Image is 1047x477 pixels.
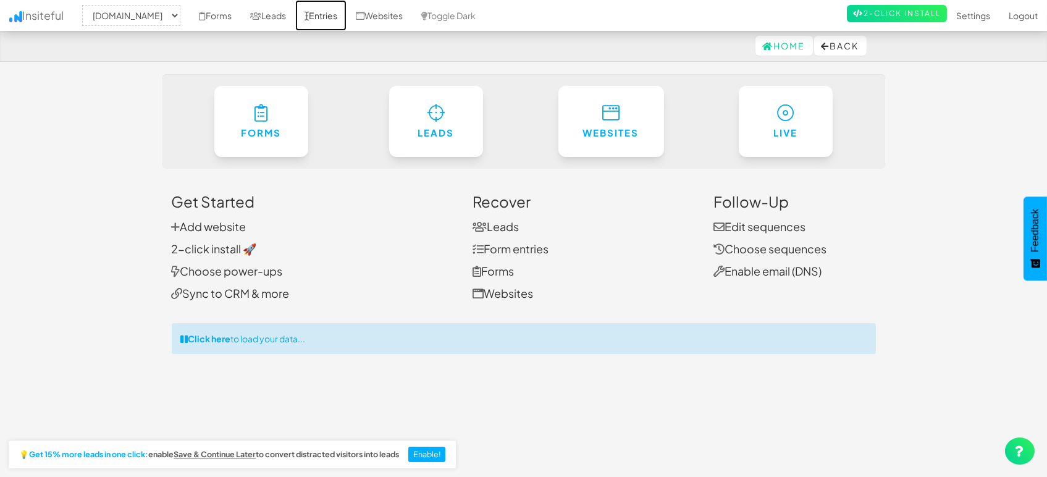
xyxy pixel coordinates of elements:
a: Websites [473,286,533,300]
a: 2-Click Install [847,5,947,22]
h3: Recover [473,193,695,209]
h3: Follow-Up [713,193,876,209]
a: Add website [172,219,246,234]
a: Save & Continue Later [174,450,256,459]
a: 2-click install 🚀 [172,242,257,256]
a: Home [755,36,813,56]
strong: Click here [188,333,231,344]
button: Enable! [408,447,446,463]
img: icon.png [9,11,22,22]
a: Choose sequences [713,242,826,256]
a: Leads [473,219,519,234]
u: Save & Continue Later [174,449,256,459]
h6: Leads [414,128,458,138]
h6: Live [763,128,808,138]
h3: Get Started [172,193,455,209]
button: Back [814,36,867,56]
a: Edit sequences [713,219,805,234]
a: Enable email (DNS) [713,264,822,278]
a: Live [739,86,833,157]
span: Feedback [1030,209,1041,252]
a: Choose power-ups [172,264,283,278]
div: to load your data... [172,323,876,354]
button: Feedback - Show survey [1024,196,1047,281]
a: Websites [558,86,664,157]
strong: Get 15% more leads in one click: [29,450,148,459]
a: Sync to CRM & more [172,286,290,300]
h2: 💡 enable to convert distracted visitors into leads [19,450,399,459]
h6: Forms [239,128,284,138]
a: Form entries [473,242,549,256]
a: Forms [473,264,514,278]
a: Leads [389,86,483,157]
h6: Websites [583,128,639,138]
a: Forms [214,86,308,157]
